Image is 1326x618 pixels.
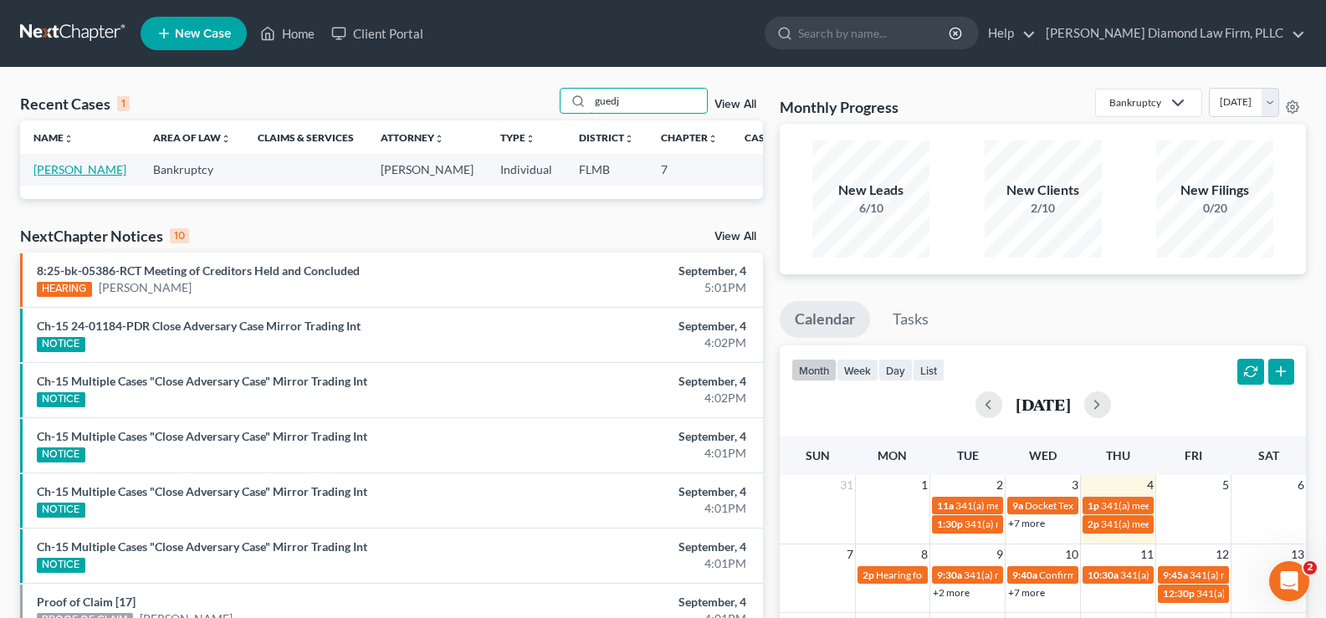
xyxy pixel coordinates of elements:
[37,539,367,554] a: Ch-15 Multiple Cases "Close Adversary Case" Mirror Trading Int
[521,428,746,445] div: September, 4
[153,131,231,144] a: Area of Lawunfold_more
[521,335,746,351] div: 4:02PM
[487,154,566,185] td: Individual
[521,539,746,555] div: September, 4
[1163,587,1195,600] span: 12:30p
[1296,475,1306,495] span: 6
[845,544,855,564] span: 7
[381,131,444,144] a: Attorneyunfold_more
[1088,569,1119,581] span: 10:30a
[1258,448,1279,462] span: Sat
[937,518,963,530] span: 1:30p
[806,448,830,462] span: Sun
[812,181,929,200] div: New Leads
[500,131,535,144] a: Typeunfold_more
[876,569,1006,581] span: Hearing for [PERSON_NAME]
[1289,544,1306,564] span: 13
[140,154,244,185] td: Bankruptcy
[37,484,367,498] a: Ch-15 Multiple Cases "Close Adversary Case" Mirror Trading Int
[37,447,85,462] div: NOTICE
[221,134,231,144] i: unfold_more
[838,475,855,495] span: 31
[791,359,837,381] button: month
[1185,448,1202,462] span: Fri
[1025,499,1284,512] span: Docket Text: for St [PERSON_NAME] [PERSON_NAME] et al
[521,318,746,335] div: September, 4
[1063,544,1080,564] span: 10
[521,594,746,610] div: September, 4
[37,392,85,407] div: NOTICE
[1016,396,1071,413] h2: [DATE]
[745,131,798,144] a: Case Nounfold_more
[521,445,746,462] div: 4:01PM
[37,263,360,278] a: 8:25-bk-05386-RCT Meeting of Creditors Held and Concluded
[780,301,870,338] a: Calendar
[1037,18,1305,49] a: [PERSON_NAME] Diamond Law Firm, PLLC
[521,263,746,279] div: September, 4
[37,429,367,443] a: Ch-15 Multiple Cases "Close Adversary Case" Mirror Trading Int
[566,154,648,185] td: FLMB
[878,448,907,462] span: Mon
[1008,586,1045,599] a: +7 more
[624,134,634,144] i: unfold_more
[521,373,746,390] div: September, 4
[661,131,718,144] a: Chapterunfold_more
[170,228,189,243] div: 10
[521,279,746,296] div: 5:01PM
[367,154,487,185] td: [PERSON_NAME]
[99,279,192,296] a: [PERSON_NAME]
[37,374,367,388] a: Ch-15 Multiple Cases "Close Adversary Case" Mirror Trading Int
[521,500,746,517] div: 4:01PM
[37,319,361,333] a: Ch-15 24-01184-PDR Close Adversary Case Mirror Trading Int
[955,499,1117,512] span: 341(a) meeting for [PERSON_NAME]
[1163,569,1188,581] span: 9:45a
[1221,475,1231,495] span: 5
[919,544,929,564] span: 8
[1008,517,1045,529] a: +7 more
[1214,544,1231,564] span: 12
[33,162,126,176] a: [PERSON_NAME]
[590,89,707,113] input: Search by name...
[1269,561,1309,601] iframe: Intercom live chat
[913,359,945,381] button: list
[965,518,1126,530] span: 341(a) meeting for [PERSON_NAME]
[937,569,962,581] span: 9:30a
[985,200,1102,217] div: 2/10
[579,131,634,144] a: Districtunfold_more
[1088,499,1099,512] span: 1p
[1109,95,1161,110] div: Bankruptcy
[37,282,92,297] div: HEARING
[980,18,1036,49] a: Help
[837,359,878,381] button: week
[33,131,74,144] a: Nameunfold_more
[957,448,979,462] span: Tue
[1012,569,1037,581] span: 9:40a
[995,475,1005,495] span: 2
[780,97,899,117] h3: Monthly Progress
[863,569,874,581] span: 2p
[323,18,432,49] a: Client Portal
[20,94,130,114] div: Recent Cases
[1101,499,1262,512] span: 341(a) meeting for [PERSON_NAME]
[521,390,746,406] div: 4:02PM
[525,134,535,144] i: unfold_more
[714,231,756,243] a: View All
[937,499,954,512] span: 11a
[37,595,136,609] a: Proof of Claim [17]
[964,569,1125,581] span: 341(a) meeting for [PERSON_NAME]
[1039,569,1231,581] span: Confirmation Hearing for [PERSON_NAME]
[1070,475,1080,495] span: 3
[37,337,85,352] div: NOTICE
[1139,544,1155,564] span: 11
[1303,561,1317,575] span: 2
[521,483,746,500] div: September, 4
[252,18,323,49] a: Home
[985,181,1102,200] div: New Clients
[64,134,74,144] i: unfold_more
[1029,448,1057,462] span: Wed
[1101,518,1262,530] span: 341(a) meeting for [PERSON_NAME]
[20,226,189,246] div: NextChapter Notices
[878,301,944,338] a: Tasks
[1156,181,1273,200] div: New Filings
[812,200,929,217] div: 6/10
